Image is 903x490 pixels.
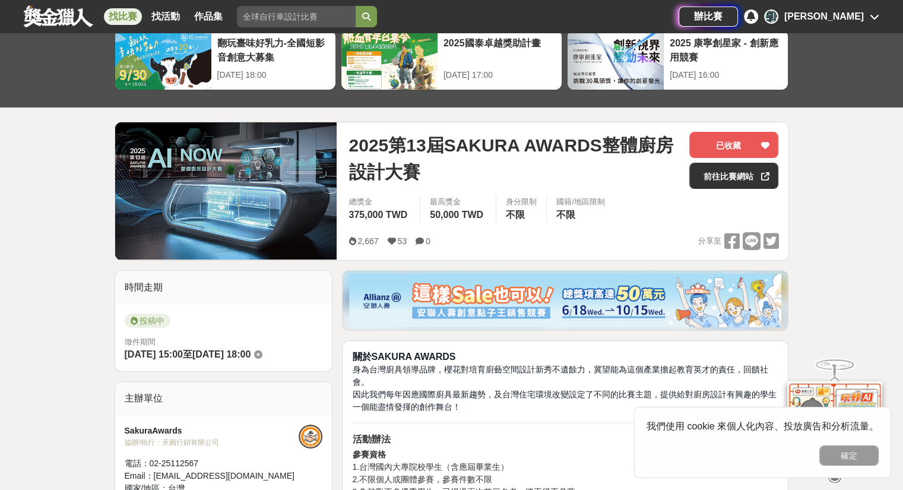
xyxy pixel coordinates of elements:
span: 不限 [556,210,575,220]
div: 電話： 02-25112567 [125,457,299,470]
span: 2025第13屆SAKURA AWARDS整體廚房設計大賽 [348,132,680,185]
div: [DATE] 18:00 [217,69,329,81]
span: 0 [426,236,430,246]
div: 主辦單位 [115,382,332,415]
span: 最高獎金 [430,196,486,208]
strong: 關於SAKURA AWARDS [352,352,455,362]
div: [DATE] 16:00 [670,69,782,81]
a: 翻玩臺味好乳力-全國短影音創意大募集[DATE] 18:00 [115,30,336,90]
span: 總獎金 [348,196,410,208]
div: 2025 康寧創星家 - 創新應用競賽 [670,36,782,63]
div: 身分限制 [506,196,537,208]
div: [PERSON_NAME] [784,10,864,24]
button: 確定 [819,445,879,466]
span: [DATE] 15:00 [125,349,183,359]
a: 2025國泰卓越獎助計畫[DATE] 17:00 [341,30,562,90]
input: 全球自行車設計比賽 [237,6,356,27]
div: 國籍/地區限制 [556,196,605,208]
span: [DATE] 18:00 [192,349,251,359]
button: 已收藏 [689,132,778,158]
div: [DATE] 17:00 [443,69,556,81]
span: 2,667 [357,236,378,246]
img: d2146d9a-e6f6-4337-9592-8cefde37ba6b.png [787,381,882,460]
div: 時間走期 [115,271,332,304]
span: 我們使用 cookie 來個人化內容、投放廣告和分析流量。 [647,421,879,431]
span: 投稿中 [125,314,170,328]
span: 375,000 TWD [348,210,407,220]
a: 作品集 [189,8,227,25]
span: 分享至 [698,232,721,250]
span: 不限 [506,210,525,220]
span: 徵件期間 [125,337,156,346]
strong: 活動辦法 [352,434,390,444]
img: dcc59076-91c0-4acb-9c6b-a1d413182f46.png [349,274,781,327]
a: 前往比賽網站 [689,163,778,189]
span: 身為台灣廚具領導品牌，櫻花對培育廚藝空間設計新秀不遺餘力，冀望能為這個產業擔起教育英才的責任，回饋社會。 [352,365,768,387]
a: 找比賽 [104,8,142,25]
div: 協辦/執行： 禾圓行銷有限公司 [125,437,299,448]
span: 因此我們每年因應國際廚具最新趨勢，及台灣住宅環境改變設定了不同的比賽主題，提供給對廚房設計有興趣的學生一個能盡情發揮的創作舞台！ [352,390,776,412]
a: 找活動 [147,8,185,25]
div: 翻玩臺味好乳力-全國短影音創意大募集 [217,36,329,63]
span: 50,000 TWD [430,210,483,220]
img: Cover Image [115,122,337,260]
div: 郭 [764,10,778,24]
strong: 參賽資格 [352,450,385,459]
div: 2025國泰卓越獎助計畫 [443,36,556,63]
span: 53 [398,236,407,246]
a: 2025 康寧創星家 - 創新應用競賽[DATE] 16:00 [567,30,788,90]
a: 辦比賽 [679,7,738,27]
span: 至 [183,349,192,359]
div: Email： [EMAIL_ADDRESS][DOMAIN_NAME] [125,470,299,482]
div: SakuraAwards [125,425,299,437]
